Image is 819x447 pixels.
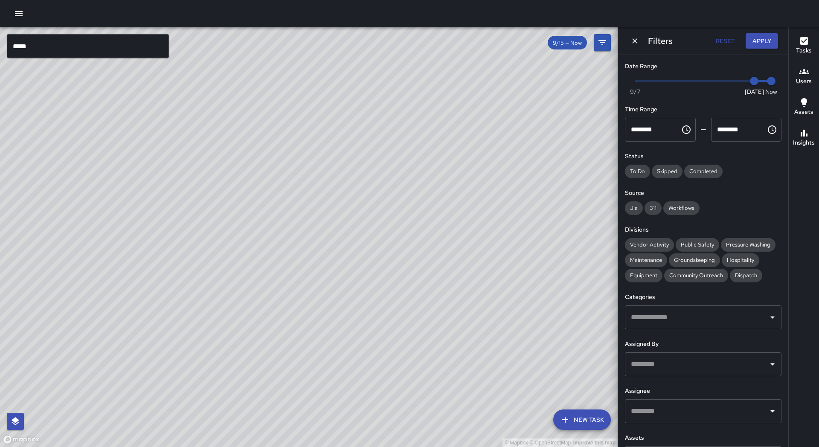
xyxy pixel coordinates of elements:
[625,189,781,198] h6: Source
[625,256,667,264] span: Maintenance
[625,386,781,396] h6: Assignee
[746,33,778,49] button: Apply
[625,165,650,178] div: To Do
[789,31,819,61] button: Tasks
[663,201,700,215] div: Workflows
[664,272,728,279] span: Community Outreach
[594,34,611,51] button: Filters
[625,272,662,279] span: Equipment
[625,62,781,71] h6: Date Range
[789,61,819,92] button: Users
[625,253,667,267] div: Maintenance
[676,241,719,248] span: Public Safety
[664,269,728,282] div: Community Outreach
[730,269,762,282] div: Dispatch
[625,105,781,114] h6: Time Range
[553,409,611,430] button: New Task
[721,241,775,248] span: Pressure Washing
[625,152,781,161] h6: Status
[789,92,819,123] button: Assets
[625,241,674,248] span: Vendor Activity
[652,165,682,178] div: Skipped
[625,293,781,302] h6: Categories
[789,123,819,154] button: Insights
[745,87,764,96] span: [DATE]
[648,34,672,48] h6: Filters
[645,204,662,212] span: 311
[676,238,719,252] div: Public Safety
[793,138,815,148] h6: Insights
[630,87,640,96] span: 9/7
[678,121,695,138] button: Choose time, selected time is 12:00 AM
[645,201,662,215] div: 311
[663,204,700,212] span: Workflows
[625,225,781,235] h6: Divisions
[722,256,759,264] span: Hospitality
[652,168,682,175] span: Skipped
[684,165,723,178] div: Completed
[628,35,641,47] button: Dismiss
[625,269,662,282] div: Equipment
[625,201,643,215] div: Jia
[767,405,778,417] button: Open
[767,311,778,323] button: Open
[767,358,778,370] button: Open
[796,46,812,55] h6: Tasks
[721,238,775,252] div: Pressure Washing
[796,77,812,86] h6: Users
[548,39,587,46] span: 9/15 — Now
[712,33,739,49] button: Reset
[625,204,643,212] span: Jia
[684,168,723,175] span: Completed
[794,107,813,117] h6: Assets
[625,238,674,252] div: Vendor Activity
[722,253,759,267] div: Hospitality
[765,87,777,96] span: Now
[625,433,781,443] h6: Assets
[625,340,781,349] h6: Assigned By
[669,256,720,264] span: Groundskeeping
[730,272,762,279] span: Dispatch
[669,253,720,267] div: Groundskeeping
[764,121,781,138] button: Choose time, selected time is 11:59 PM
[625,168,650,175] span: To Do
